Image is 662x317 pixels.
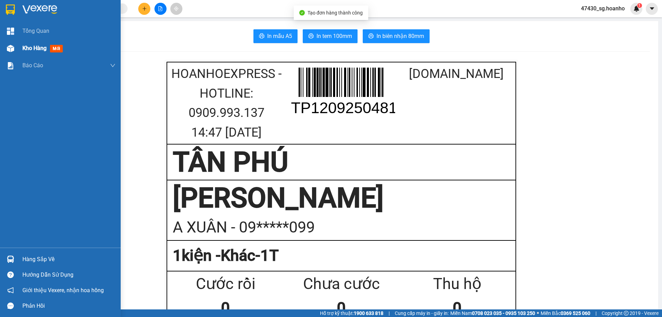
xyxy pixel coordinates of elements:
[450,309,535,317] span: Miền Nam
[22,61,43,70] span: Báo cáo
[308,33,314,40] span: printer
[45,21,100,30] div: CÔNG
[61,43,70,53] span: SL
[537,312,539,315] span: ⚪️
[22,286,104,295] span: Giới thiệu Vexere, nhận hoa hồng
[253,29,298,43] button: printerIn mẫu A5
[173,181,510,215] div: [PERSON_NAME]
[110,63,116,68] span: down
[168,272,283,296] div: Cước rồi
[595,309,596,317] span: |
[638,3,641,8] span: 1
[7,62,14,69] img: solution-icon
[283,272,399,296] div: Chưa cước
[561,310,590,316] strong: 0369 525 060
[22,45,47,51] span: Kho hàng
[363,29,430,43] button: printerIn biên nhận 80mm
[472,310,535,316] strong: 0708 023 035 - 0935 103 250
[389,309,390,317] span: |
[7,28,14,35] img: dashboard-icon
[22,301,116,311] div: Phản hồi
[541,309,590,317] span: Miền Bắc
[6,44,100,53] div: Tên hàng: XỐP ( : 1 )
[169,64,284,142] div: HoaNhoExpress - Hotline: 0909.993.137 14:47 [DATE]
[303,29,358,43] button: printerIn tem 100mm
[22,270,116,280] div: Hướng dẫn sử dụng
[399,272,515,296] div: Thu hộ
[259,33,264,40] span: printer
[6,7,17,14] span: Gửi:
[649,6,655,12] span: caret-down
[50,45,63,52] span: mới
[320,309,383,317] span: Hỗ trợ kỹ thuật:
[170,3,182,15] button: aim
[646,3,658,15] button: caret-down
[6,4,15,15] img: logo-vxr
[174,6,179,11] span: aim
[173,244,510,268] div: 1 kiện - Khác-1T
[395,309,449,317] span: Cung cấp máy in - giấy in:
[154,3,167,15] button: file-add
[138,3,150,15] button: plus
[7,256,14,263] img: warehouse-icon
[354,310,383,316] strong: 1900 633 818
[7,287,14,294] span: notification
[142,6,147,11] span: plus
[7,45,14,52] img: warehouse-icon
[7,303,14,309] span: message
[637,3,642,8] sup: 1
[45,6,61,13] span: Nhận:
[173,145,510,179] div: TÂN PHÚ
[624,311,629,316] span: copyright
[22,254,116,265] div: Hàng sắp về
[317,32,352,40] span: In tem 100mm
[368,33,374,40] span: printer
[7,271,14,278] span: question-circle
[22,27,49,35] span: Tổng Quan
[267,32,292,40] span: In mẫu A5
[291,99,397,117] text: TP1209250481
[6,6,40,22] div: TÂN PHÚ
[377,32,424,40] span: In biên nhận 80mm
[45,6,100,21] div: [PERSON_NAME]
[633,6,640,12] img: icon-new-feature
[575,4,630,13] span: 47430_sg.hoanho
[308,10,363,16] span: Tạo đơn hàng thành công
[399,64,514,84] div: [DOMAIN_NAME]
[299,10,305,16] span: check-circle
[158,6,163,11] span: file-add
